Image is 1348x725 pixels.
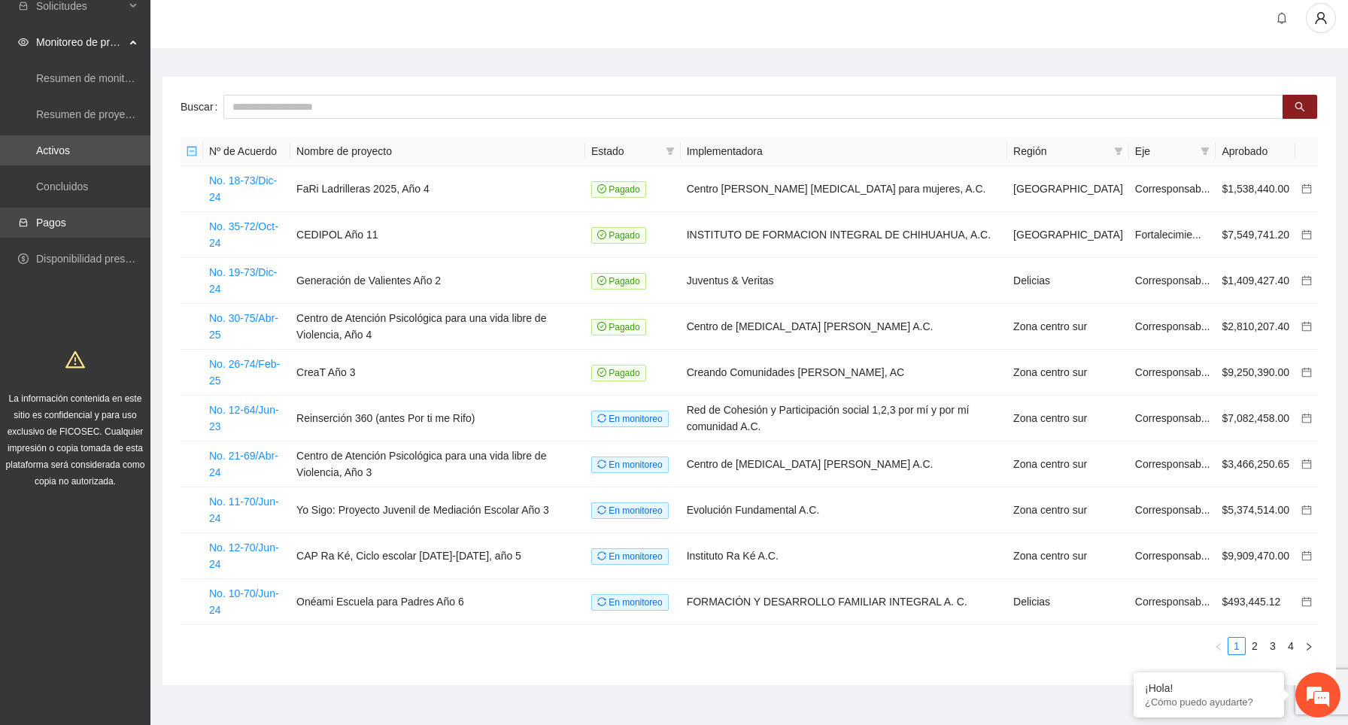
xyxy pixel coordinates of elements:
[1007,579,1129,625] td: Delicias
[1301,413,1312,423] span: calendar
[1307,11,1335,25] span: user
[1007,304,1129,350] td: Zona centro sur
[290,166,585,212] td: FaRi Ladrilleras 2025, Año 4
[1135,143,1195,159] span: Eje
[1301,320,1312,332] a: calendar
[681,579,1007,625] td: FORMACIÓN Y DESARROLLO FAMILIAR INTEGRAL A. C.
[681,396,1007,441] td: Red de Cohesión y Participación social 1,2,3 por mí y por mí comunidad A.C.
[1013,143,1108,159] span: Región
[1135,229,1201,241] span: Fortalecimie...
[1145,682,1273,694] div: ¡Hola!
[1216,166,1295,212] td: $1,538,440.00
[1301,550,1312,562] a: calendar
[290,533,585,579] td: CAP Ra Ké, Ciclo escolar [DATE]-[DATE], año 5
[1301,183,1312,195] a: calendar
[1301,504,1312,516] a: calendar
[1135,458,1210,470] span: Corresponsab...
[1301,596,1312,608] a: calendar
[597,230,606,239] span: check-circle
[1198,140,1213,162] span: filter
[663,140,678,162] span: filter
[681,258,1007,304] td: Juventus & Veritas
[1301,458,1312,470] a: calendar
[36,72,146,84] a: Resumen de monitoreo
[36,253,165,265] a: Disponibilidad presupuestal
[597,460,606,469] span: sync
[1264,637,1282,655] li: 3
[1216,350,1295,396] td: $9,250,390.00
[1111,140,1126,162] span: filter
[209,312,278,341] a: No. 30-75/Abr-25
[6,393,145,487] span: La información contenida en este sitio es confidencial y para uso exclusivo de FICOSEC. Cualquier...
[1301,596,1312,607] span: calendar
[1201,147,1210,156] span: filter
[1265,638,1281,654] a: 3
[290,350,585,396] td: CreaT Año 3
[209,358,280,387] a: No. 26-74/Feb-25
[290,137,585,166] th: Nombre de proyecto
[209,220,278,249] a: No. 35-72/Oct-24
[290,304,585,350] td: Centro de Atención Psicológica para una vida libre de Violencia, Año 4
[209,404,279,432] a: No. 12-64/Jun-23
[597,368,606,377] span: check-circle
[1216,579,1295,625] td: $493,445.12
[681,487,1007,533] td: Evolución Fundamental A.C.
[1135,275,1210,287] span: Corresponsab...
[1300,637,1318,655] button: right
[290,212,585,258] td: CEDIPOL Año 11
[597,551,606,560] span: sync
[209,496,279,524] a: No. 11-70/Jun-24
[290,487,585,533] td: Yo Sigo: Proyecto Juvenil de Mediación Escolar Año 3
[1135,550,1210,562] span: Corresponsab...
[290,258,585,304] td: Generación de Valientes Año 2
[1214,642,1223,651] span: left
[209,174,277,203] a: No. 18-73/Dic-24
[591,548,669,565] span: En monitoreo
[1283,638,1299,654] a: 4
[1306,3,1336,33] button: user
[18,1,29,11] span: inbox
[1283,95,1317,119] button: search
[1301,275,1312,286] span: calendar
[1007,533,1129,579] td: Zona centro sur
[1301,321,1312,332] span: calendar
[591,365,646,381] span: Pagado
[209,541,279,570] a: No. 12-70/Jun-24
[597,597,606,606] span: sync
[290,441,585,487] td: Centro de Atención Psicológica para una vida libre de Violencia, Año 3
[1210,637,1228,655] li: Previous Page
[1301,505,1312,515] span: calendar
[209,266,277,295] a: No. 19-73/Dic-24
[1301,275,1312,287] a: calendar
[1216,396,1295,441] td: $7,082,458.00
[1135,412,1210,424] span: Corresponsab...
[1216,212,1295,258] td: $7,549,741.20
[681,533,1007,579] td: Instituto Ra Ké A.C.
[1300,637,1318,655] li: Next Page
[1216,487,1295,533] td: $5,374,514.00
[1007,396,1129,441] td: Zona centro sur
[1007,350,1129,396] td: Zona centro sur
[65,350,85,369] span: warning
[1301,551,1312,561] span: calendar
[8,411,287,463] textarea: Escriba su mensaje y pulse “Intro”
[591,273,646,290] span: Pagado
[1246,638,1263,654] a: 2
[1301,367,1312,378] span: calendar
[1216,533,1295,579] td: $9,909,470.00
[1135,366,1210,378] span: Corresponsab...
[1301,412,1312,424] a: calendar
[1007,441,1129,487] td: Zona centro sur
[1301,459,1312,469] span: calendar
[36,217,66,229] a: Pagos
[181,95,223,119] label: Buscar
[1304,642,1313,651] span: right
[1270,6,1294,30] button: bell
[597,276,606,285] span: check-circle
[591,181,646,198] span: Pagado
[1295,102,1305,114] span: search
[591,227,646,244] span: Pagado
[1228,638,1245,654] a: 1
[591,594,669,611] span: En monitoreo
[591,143,660,159] span: Estado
